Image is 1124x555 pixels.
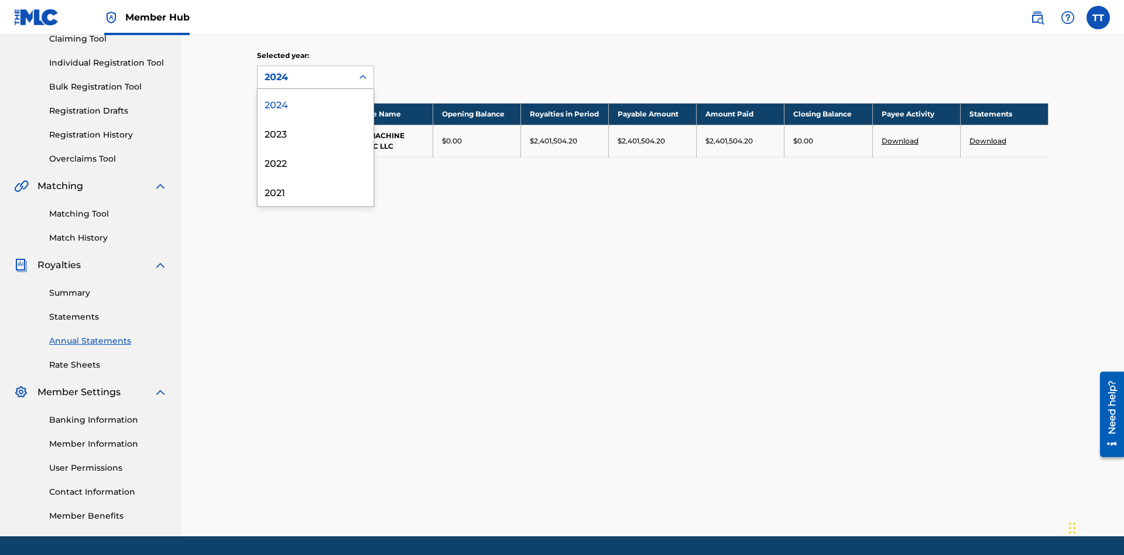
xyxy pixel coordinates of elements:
[530,136,577,146] p: $2,401,504.20
[49,311,167,323] a: Statements
[258,177,373,206] div: 2021
[265,70,345,84] div: 2024
[257,50,374,61] p: Selected year:
[49,153,167,165] a: Overclaims Tool
[258,89,373,118] div: 2024
[49,438,167,450] a: Member Information
[784,103,872,125] th: Closing Balance
[49,462,167,474] a: User Permissions
[258,118,373,148] div: 2023
[153,385,167,399] img: expand
[1030,11,1044,25] img: search
[49,129,167,141] a: Registration History
[1069,511,1076,546] div: Drag
[49,335,167,347] a: Annual Statements
[14,179,29,193] img: Matching
[1091,367,1124,463] iframe: Resource Center
[872,103,960,125] th: Payee Activity
[960,103,1048,125] th: Statements
[258,148,373,177] div: 2022
[49,510,167,522] a: Member Benefits
[14,9,59,26] img: MLC Logo
[345,125,433,157] td: BIG MACHINE MUSIC LLC
[49,232,167,244] a: Match History
[1087,6,1110,29] div: User Menu
[1065,499,1124,555] iframe: Chat Widget
[49,486,167,498] a: Contact Information
[49,57,167,69] a: Individual Registration Tool
[49,359,167,371] a: Rate Sheets
[1061,11,1075,25] img: help
[793,136,813,146] p: $0.00
[705,136,753,146] p: $2,401,504.20
[153,258,167,272] img: expand
[37,385,121,399] span: Member Settings
[442,136,462,146] p: $0.00
[125,11,190,24] span: Member Hub
[14,385,28,399] img: Member Settings
[520,103,608,125] th: Royalties in Period
[969,136,1006,145] a: Download
[37,258,81,272] span: Royalties
[49,414,167,426] a: Banking Information
[618,136,665,146] p: $2,401,504.20
[37,179,83,193] span: Matching
[49,287,167,299] a: Summary
[609,103,697,125] th: Payable Amount
[49,81,167,93] a: Bulk Registration Tool
[49,105,167,117] a: Registration Drafts
[49,208,167,220] a: Matching Tool
[49,33,167,45] a: Claiming Tool
[697,103,784,125] th: Amount Paid
[153,179,167,193] img: expand
[104,11,118,25] img: Top Rightsholder
[345,103,433,125] th: Payee Name
[1026,6,1049,29] a: Public Search
[882,136,919,145] a: Download
[433,103,520,125] th: Opening Balance
[1056,6,1080,29] div: Help
[14,258,28,272] img: Royalties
